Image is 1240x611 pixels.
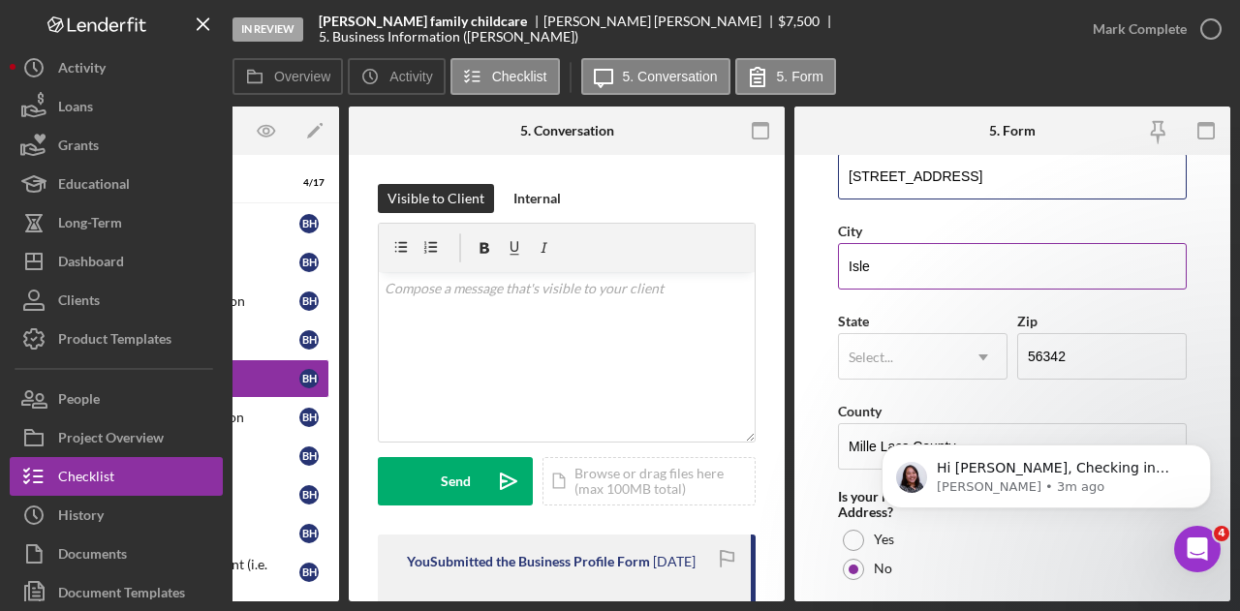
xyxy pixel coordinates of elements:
[378,184,494,213] button: Visible to Client
[874,561,892,576] label: No
[10,203,223,242] button: Long-Term
[1017,313,1038,329] label: Zip
[58,535,127,578] div: Documents
[520,123,614,138] div: 5. Conversation
[94,24,133,44] p: Active
[10,496,223,535] button: History
[274,69,330,84] label: Overview
[450,58,560,95] button: Checklist
[10,320,223,358] button: Product Templates
[299,253,319,272] div: B H
[10,126,223,165] button: Grants
[348,58,445,95] button: Activity
[1073,10,1230,48] button: Mark Complete
[58,418,164,462] div: Project Overview
[389,69,432,84] label: Activity
[581,58,730,95] button: 5. Conversation
[16,387,371,420] textarea: Message…
[299,563,319,582] div: B H
[31,290,302,309] div: Hi [PERSON_NAME],
[58,87,93,131] div: Loans
[332,420,363,451] button: Send a message…
[31,319,302,394] div: Checking in again to see if you are able to open the link now, or if you are still having issues....
[299,485,319,504] div: B H
[299,524,319,543] div: B H
[10,418,223,457] button: Project Overview
[58,320,171,363] div: Product Templates
[232,17,303,42] div: In Review
[838,403,882,419] label: County
[31,227,302,246] div: Thank you,
[10,380,223,418] button: People
[10,535,223,573] button: Documents
[232,58,343,95] button: Overview
[778,13,820,29] span: $7,500
[31,160,302,217] div: As for your client, could you tell me more about the error that they saw? Are they an existing cl...
[340,8,375,43] div: Close
[1093,10,1187,48] div: Mark Complete
[299,369,319,388] div: B H
[513,184,561,213] div: Internal
[1214,526,1229,541] span: 4
[10,242,223,281] button: Dashboard
[492,69,547,84] label: Checklist
[653,554,696,569] time: 2025-09-17 18:48
[10,48,223,87] button: Activity
[777,69,823,84] label: 5. Form
[15,278,318,406] div: Hi [PERSON_NAME],Checking in again to see if you are able to open the link now, or if you are sti...
[10,457,223,496] button: Checklist
[852,404,1240,559] iframe: Intercom notifications message
[58,126,99,169] div: Grants
[378,457,533,505] button: Send
[10,87,223,126] button: Loans
[299,330,319,350] div: B H
[58,457,114,501] div: Checklist
[1174,526,1221,572] iframe: Intercom live chat
[58,380,100,423] div: People
[58,203,122,247] div: Long-Term
[58,165,130,208] div: Educational
[504,184,571,213] button: Internal
[10,165,223,203] a: Educational
[623,69,718,84] label: 5. Conversation
[290,177,325,189] div: 4 / 17
[303,8,340,45] button: Home
[387,184,484,213] div: Visible to Client
[299,408,319,427] div: B H
[989,123,1036,138] div: 5. Form
[58,281,100,324] div: Clients
[838,489,1187,520] div: Is your Mailing Address the same as your Business Address?
[319,14,527,29] b: [PERSON_NAME] family childcare
[299,291,319,311] div: B H
[13,8,49,45] button: go back
[61,428,77,443] button: Gif picker
[123,428,139,443] button: Start recording
[58,48,106,92] div: Activity
[58,496,104,539] div: History
[10,281,223,320] button: Clients
[15,278,372,448] div: Christina says…
[31,246,302,265] div: [PERSON_NAME]
[299,214,319,233] div: B H
[92,428,108,443] button: Upload attachment
[543,14,778,29] div: [PERSON_NAME] [PERSON_NAME]
[735,58,836,95] button: 5. Form
[319,29,578,45] div: 5. Business Information ([PERSON_NAME])
[55,11,86,42] img: Profile image for Christina
[407,554,650,569] div: You Submitted the Business Profile Form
